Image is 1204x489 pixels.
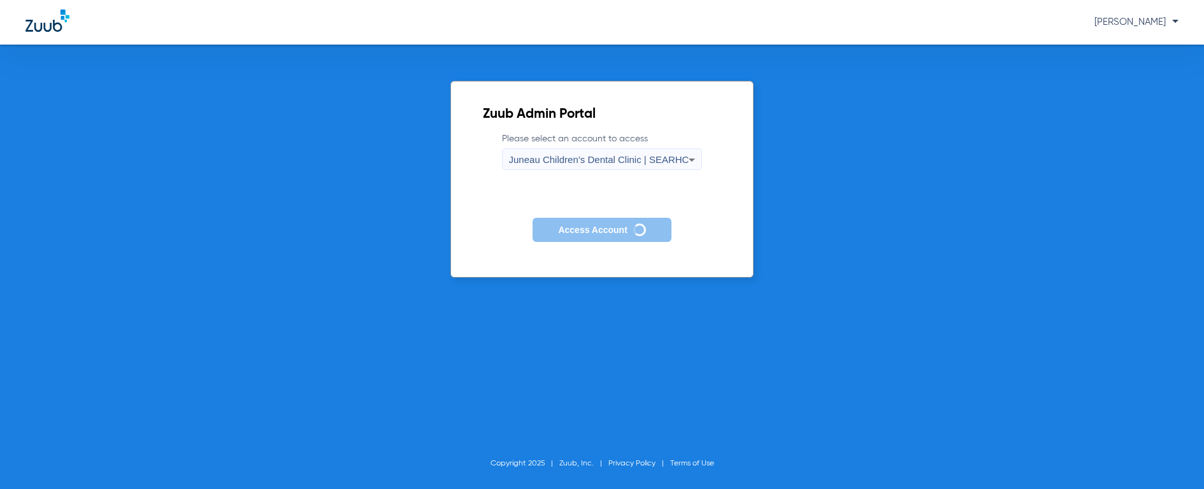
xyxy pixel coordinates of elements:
[608,460,656,467] a: Privacy Policy
[483,108,722,121] h2: Zuub Admin Portal
[558,225,627,235] span: Access Account
[533,218,671,243] button: Access Account
[1094,17,1179,27] span: [PERSON_NAME]
[670,460,714,467] a: Terms of Use
[491,457,559,470] li: Copyright 2025
[509,154,689,165] span: Juneau Children’s Dental Clinic | SEARHC
[559,457,608,470] li: Zuub, Inc.
[1140,428,1204,489] iframe: Chat Widget
[502,132,703,170] label: Please select an account to access
[25,10,69,32] img: Zuub Logo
